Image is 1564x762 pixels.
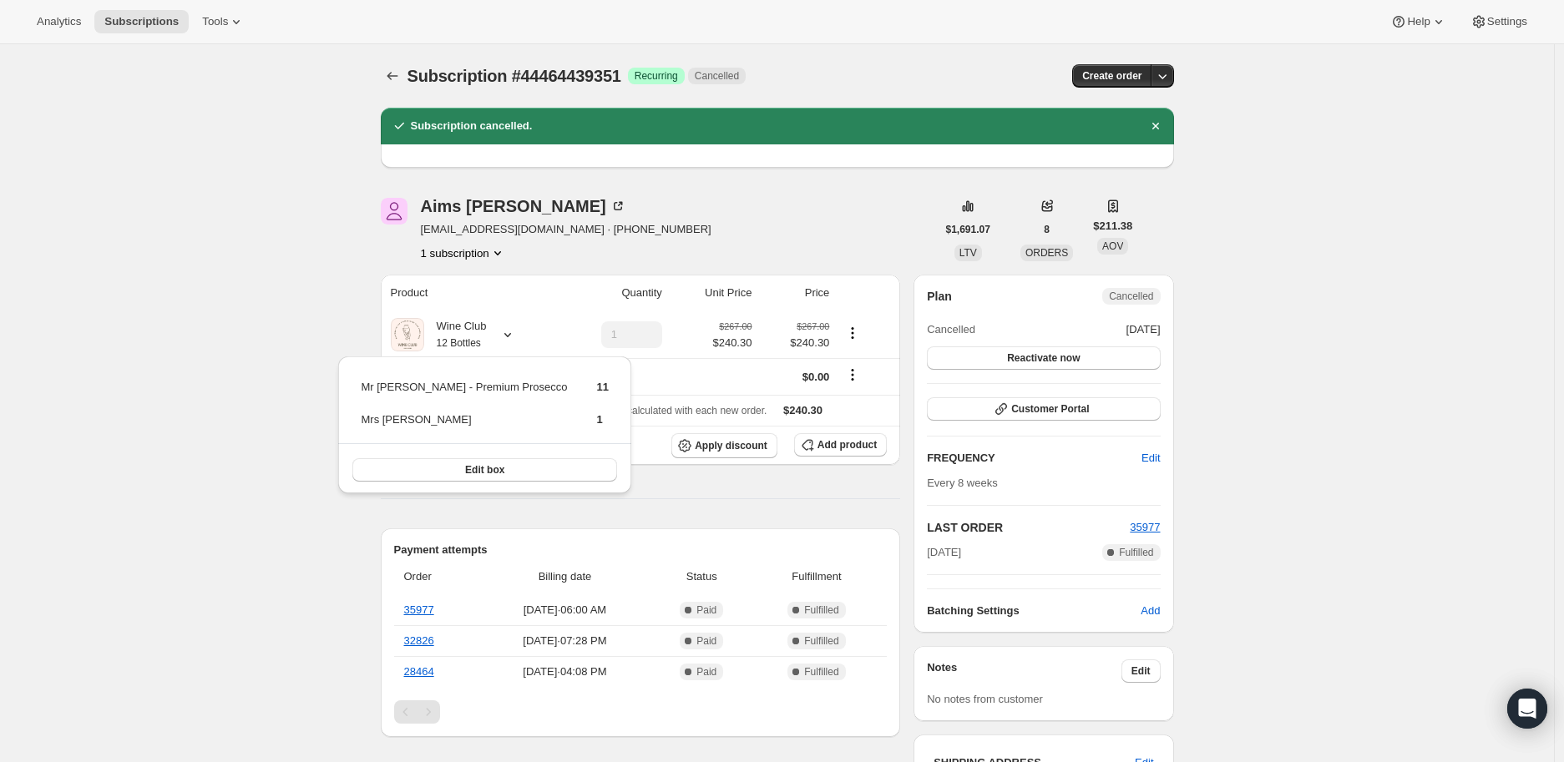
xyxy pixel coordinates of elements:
[804,665,838,679] span: Fulfilled
[757,568,877,585] span: Fulfillment
[411,118,533,134] h2: Subscription cancelled.
[671,433,777,458] button: Apply discount
[635,69,678,83] span: Recurring
[959,247,977,259] span: LTV
[1072,64,1151,88] button: Create order
[927,288,952,305] h2: Plan
[936,218,1000,241] button: $1,691.07
[94,10,189,33] button: Subscriptions
[719,321,752,331] small: $267.00
[1130,521,1160,533] a: 35977
[381,275,555,311] th: Product
[394,558,478,595] th: Order
[1131,598,1170,624] button: Add
[555,275,667,311] th: Quantity
[1119,546,1153,559] span: Fulfilled
[404,634,434,647] a: 32826
[421,245,506,261] button: Product actions
[927,397,1160,421] button: Customer Portal
[597,413,603,426] span: 1
[1121,659,1161,683] button: Edit
[712,335,752,351] span: $240.30
[27,10,91,33] button: Analytics
[483,633,647,649] span: [DATE] · 07:28 PM
[927,693,1043,705] span: No notes from customer
[1130,519,1160,536] button: 35977
[1034,218,1060,241] button: 8
[465,463,504,477] span: Edit box
[946,223,990,236] span: $1,691.07
[927,544,961,561] span: [DATE]
[404,665,434,678] a: 28464
[597,381,609,393] span: 11
[202,15,228,28] span: Tools
[696,665,716,679] span: Paid
[192,10,255,33] button: Tools
[657,568,747,585] span: Status
[927,477,998,489] span: Every 8 weeks
[1131,664,1151,678] span: Edit
[424,318,487,351] div: Wine Club
[927,603,1141,619] h6: Batching Settings
[817,438,877,452] span: Add product
[381,64,404,88] button: Subscriptions
[927,450,1141,467] h2: FREQUENCY
[927,321,975,338] span: Cancelled
[1109,290,1153,303] span: Cancelled
[1025,247,1068,259] span: ORDERS
[1044,223,1050,236] span: 8
[1144,114,1167,138] button: Dismiss notification
[696,634,716,648] span: Paid
[927,519,1130,536] h2: LAST ORDER
[1460,10,1537,33] button: Settings
[695,439,767,452] span: Apply discount
[797,321,829,331] small: $267.00
[696,603,716,617] span: Paid
[404,603,434,616] a: 35977
[839,324,866,342] button: Product actions
[794,433,887,457] button: Add product
[839,366,866,384] button: Shipping actions
[762,335,829,351] span: $240.30
[1131,445,1170,472] button: Edit
[407,67,621,85] span: Subscription #44464439351
[1507,689,1547,729] div: Open Intercom Messenger
[381,198,407,225] span: Aims Zettel
[1093,218,1132,235] span: $211.38
[394,700,888,724] nav: Pagination
[1141,450,1160,467] span: Edit
[483,664,647,680] span: [DATE] · 04:08 PM
[37,15,81,28] span: Analytics
[483,568,647,585] span: Billing date
[1141,603,1160,619] span: Add
[104,15,179,28] span: Subscriptions
[394,542,888,558] h2: Payment attempts
[1007,351,1080,365] span: Reactivate now
[927,659,1121,683] h3: Notes
[804,603,838,617] span: Fulfilled
[757,275,834,311] th: Price
[360,411,568,442] td: Mrs [PERSON_NAME]
[360,378,568,409] td: Mr [PERSON_NAME] - Premium Prosecco
[421,198,626,214] div: Aims [PERSON_NAME]
[1126,321,1161,338] span: [DATE]
[1380,10,1456,33] button: Help
[1487,15,1527,28] span: Settings
[783,404,822,416] span: $240.30
[1407,15,1430,28] span: Help
[1102,240,1123,252] span: AOV
[352,458,617,482] button: Edit box
[1011,402,1089,416] span: Customer Portal
[667,275,757,311] th: Unit Price
[927,346,1160,370] button: Reactivate now
[802,371,830,383] span: $0.00
[421,221,711,238] span: [EMAIL_ADDRESS][DOMAIN_NAME] · [PHONE_NUMBER]
[804,634,838,648] span: Fulfilled
[1082,69,1141,83] span: Create order
[391,318,424,351] img: product img
[483,602,647,618] span: [DATE] · 06:00 AM
[695,69,739,83] span: Cancelled
[437,337,481,349] small: 12 Bottles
